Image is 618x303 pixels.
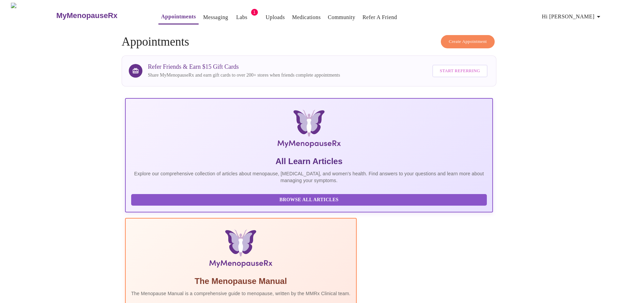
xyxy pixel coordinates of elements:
button: Uploads [263,11,288,24]
a: Uploads [266,13,285,22]
span: Create Appointment [449,38,487,46]
span: Start Referring [440,67,480,75]
span: Hi [PERSON_NAME] [542,12,603,21]
span: Browse All Articles [138,196,480,204]
h3: Refer Friends & Earn $15 Gift Cards [148,63,340,70]
a: Messaging [203,13,228,22]
a: Labs [236,13,247,22]
span: 1 [251,9,258,16]
a: Community [328,13,355,22]
a: Refer a Friend [362,13,397,22]
button: Appointments [158,10,199,25]
a: Start Referring [431,61,489,81]
img: Menopause Manual [166,229,315,270]
a: Medications [292,13,321,22]
p: Explore our comprehensive collection of articles about menopause, [MEDICAL_DATA], and women's hea... [131,170,487,184]
a: Browse All Articles [131,196,489,202]
p: The Menopause Manual is a comprehensive guide to menopause, written by the MMRx Clinical team. [131,290,351,297]
a: Appointments [161,12,196,21]
button: Labs [231,11,253,24]
button: Messaging [200,11,231,24]
button: Create Appointment [441,35,495,48]
p: Share MyMenopauseRx and earn gift cards to over 200+ stores when friends complete appointments [148,72,340,79]
h4: Appointments [122,35,496,49]
h5: The Menopause Manual [131,276,351,287]
h3: MyMenopauseRx [56,11,118,20]
h5: All Learn Articles [131,156,487,167]
button: Community [325,11,358,24]
img: MyMenopauseRx Logo [186,110,432,150]
a: MyMenopauseRx [56,4,145,28]
button: Browse All Articles [131,194,487,206]
button: Medications [289,11,323,24]
button: Start Referring [432,65,488,77]
img: MyMenopauseRx Logo [11,3,56,28]
button: Refer a Friend [360,11,400,24]
button: Hi [PERSON_NAME] [539,10,605,23]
